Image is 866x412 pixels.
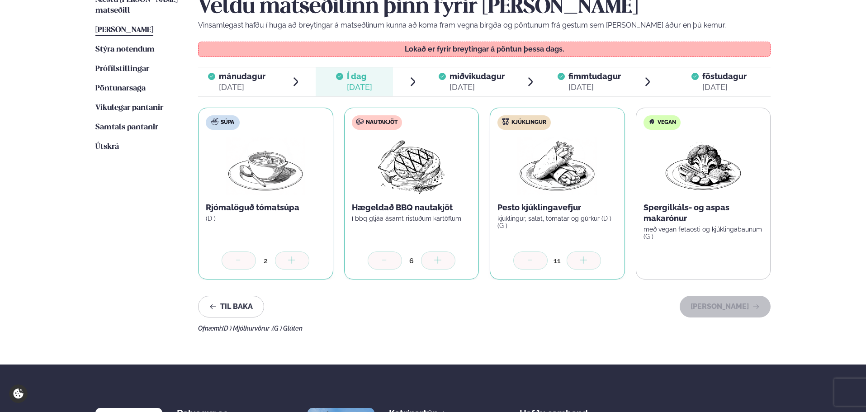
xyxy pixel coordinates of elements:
[95,123,158,131] span: Samtals pantanir
[450,82,505,93] div: [DATE]
[450,71,505,81] span: miðvikudagur
[95,85,146,92] span: Pöntunarsaga
[568,82,621,93] div: [DATE]
[497,202,617,213] p: Pesto kjúklingavefjur
[702,71,747,81] span: föstudagur
[366,119,398,126] span: Nautakjöt
[680,296,771,317] button: [PERSON_NAME]
[219,71,265,81] span: mánudagur
[548,256,567,266] div: 11
[497,215,617,229] p: kjúklingur, salat, tómatar og gúrkur (D ) (G )
[198,296,264,317] button: Til baka
[702,82,747,93] div: [DATE]
[211,118,218,125] img: soup.svg
[352,215,472,222] p: í bbq gljáa ásamt ristuðum kartöflum
[95,46,155,53] span: Stýra notendum
[347,71,372,82] span: Í dag
[222,325,272,332] span: (D ) Mjólkurvörur ,
[95,25,153,36] a: [PERSON_NAME]
[511,119,546,126] span: Kjúklingur
[95,65,149,73] span: Prófílstillingar
[347,82,372,93] div: [DATE]
[198,20,771,31] p: Vinsamlegast hafðu í huga að breytingar á matseðlinum kunna að koma fram vegna birgða og pöntunum...
[95,26,153,34] span: [PERSON_NAME]
[95,64,149,75] a: Prófílstillingar
[402,256,421,266] div: 6
[95,142,119,152] a: Útskrá
[206,202,326,213] p: Rjómalöguð tómatsúpa
[226,137,305,195] img: Soup.png
[352,202,472,213] p: Hægeldað BBQ nautakjöt
[198,325,771,332] div: Ofnæmi:
[95,143,119,151] span: Útskrá
[95,44,155,55] a: Stýra notendum
[568,71,621,81] span: fimmtudagur
[219,82,265,93] div: [DATE]
[95,83,146,94] a: Pöntunarsaga
[272,325,303,332] span: (G ) Glúten
[644,202,763,224] p: Spergilkáls- og aspas makarónur
[95,122,158,133] a: Samtals pantanir
[221,119,234,126] span: Súpa
[256,256,275,266] div: 2
[9,384,28,403] a: Cookie settings
[502,118,509,125] img: chicken.svg
[644,226,763,240] p: með vegan fetaosti og kjúklingabaunum (G )
[648,118,655,125] img: Vegan.svg
[371,137,451,195] img: Beef-Meat.png
[208,46,762,53] p: Lokað er fyrir breytingar á pöntun þessa dags.
[663,137,743,195] img: Vegan.png
[658,119,676,126] span: Vegan
[95,104,163,112] span: Vikulegar pantanir
[95,103,163,114] a: Vikulegar pantanir
[517,137,597,195] img: Wraps.png
[206,215,326,222] p: (D )
[356,118,364,125] img: beef.svg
